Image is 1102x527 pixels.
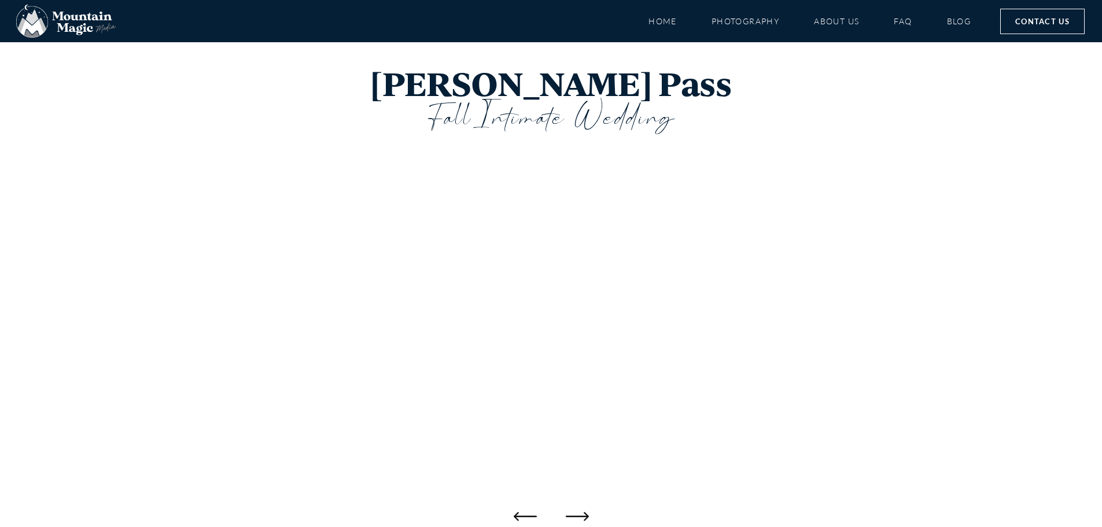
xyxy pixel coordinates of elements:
[648,11,971,31] nav: Menu
[894,11,912,31] a: FAQ
[1015,15,1070,28] span: Contact Us
[16,5,116,38] img: Mountain Magic Media photography logo Crested Butte Photographer
[947,11,971,31] a: Blog
[1000,9,1085,34] a: Contact Us
[204,65,898,102] h1: [PERSON_NAME] Pass
[814,11,859,31] a: About Us
[712,11,779,31] a: Photography
[204,102,898,134] h3: Fall Intimate Wedding
[648,11,677,31] a: Home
